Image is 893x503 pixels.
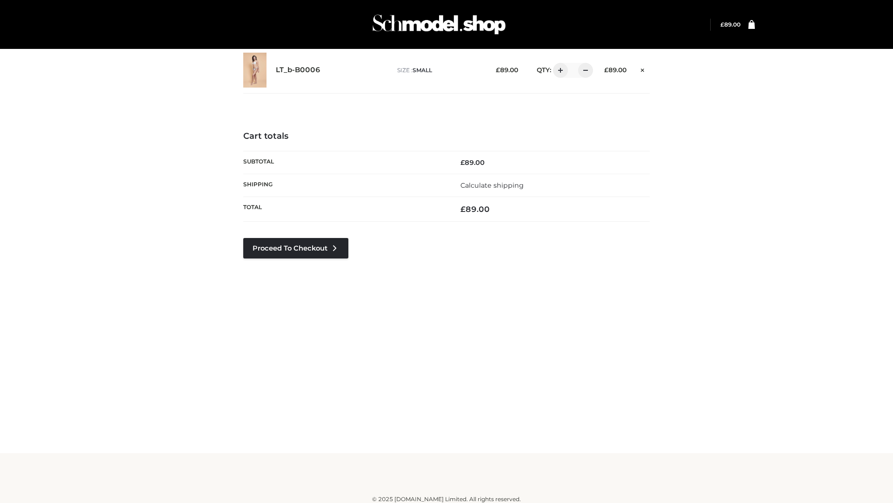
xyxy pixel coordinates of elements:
th: Total [243,197,446,222]
bdi: 89.00 [460,158,485,167]
a: Remove this item [636,63,650,75]
span: SMALL [413,67,432,74]
div: QTY: [527,63,590,78]
a: Calculate shipping [460,181,524,190]
span: £ [720,21,724,28]
p: size : [397,66,481,75]
a: £89.00 [720,21,740,28]
bdi: 89.00 [604,66,626,74]
span: £ [496,66,500,74]
a: LT_b-B0006 [276,66,320,75]
span: £ [460,158,465,167]
th: Shipping [243,174,446,197]
span: £ [604,66,608,74]
bdi: 89.00 [496,66,518,74]
img: Schmodel Admin 964 [369,6,509,43]
a: Proceed to Checkout [243,238,348,258]
h4: Cart totals [243,131,650,142]
th: Subtotal [243,151,446,174]
span: £ [460,204,466,214]
bdi: 89.00 [460,204,490,214]
bdi: 89.00 [720,21,740,28]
